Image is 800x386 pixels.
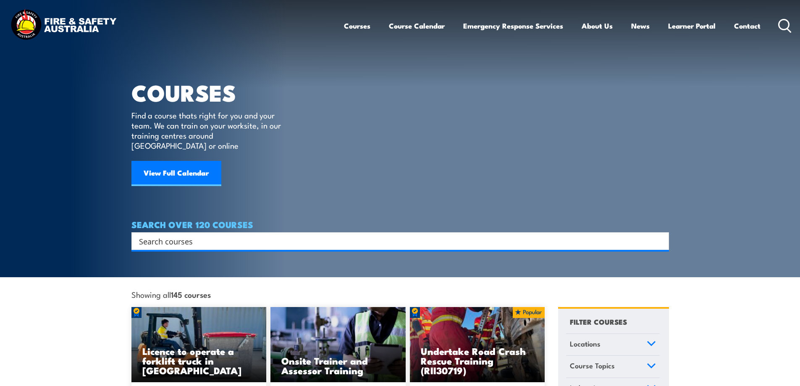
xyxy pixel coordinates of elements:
a: Course Calendar [389,15,445,37]
h3: Licence to operate a forklift truck in [GEOGRAPHIC_DATA] [142,346,256,375]
h4: FILTER COURSES [570,316,627,327]
button: Search magnifier button [654,235,666,247]
a: Onsite Trainer and Assessor Training [270,307,406,383]
h4: SEARCH OVER 120 COURSES [131,220,669,229]
a: Locations [566,334,660,356]
span: Locations [570,338,601,349]
h3: Undertake Road Crash Rescue Training (RII30719) [421,346,534,375]
a: Learner Portal [668,15,716,37]
h1: COURSES [131,82,293,102]
a: View Full Calendar [131,161,221,186]
a: About Us [582,15,613,37]
img: Licence to operate a forklift truck Training [131,307,267,383]
strong: 145 courses [171,289,211,300]
img: Road Crash Rescue Training [410,307,545,383]
a: News [631,15,650,37]
a: Courses [344,15,370,37]
form: Search form [141,235,652,247]
img: Safety For Leaders [270,307,406,383]
a: Course Topics [566,356,660,378]
h3: Onsite Trainer and Assessor Training [281,356,395,375]
a: Contact [734,15,761,37]
span: Course Topics [570,360,615,371]
a: Emergency Response Services [463,15,563,37]
a: Licence to operate a forklift truck in [GEOGRAPHIC_DATA] [131,307,267,383]
input: Search input [139,235,650,247]
span: Showing all [131,290,211,299]
p: Find a course thats right for you and your team. We can train on your worksite, in our training c... [131,110,285,150]
a: Undertake Road Crash Rescue Training (RII30719) [410,307,545,383]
